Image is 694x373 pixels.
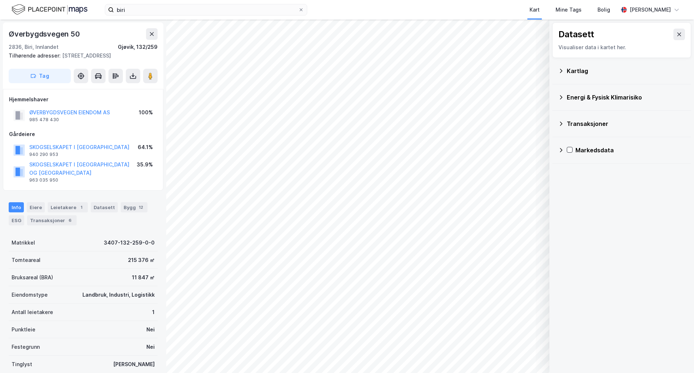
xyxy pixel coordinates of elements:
img: logo.f888ab2527a4732fd821a326f86c7f29.svg [12,3,87,16]
div: Gjøvik, 132/259 [118,43,158,51]
div: ESG [9,215,24,225]
div: Kartlag [567,67,685,75]
div: Eiere [27,202,45,212]
div: Nei [146,343,155,351]
div: 3407-132-259-0-0 [104,238,155,247]
div: Landbruk, Industri, Logistikk [82,291,155,299]
div: Datasett [558,29,594,40]
div: [PERSON_NAME] [630,5,671,14]
span: Tilhørende adresser: [9,52,62,59]
div: Leietakere [48,202,88,212]
div: Tomteareal [12,256,40,264]
div: Kart [530,5,540,14]
iframe: Chat Widget [658,338,694,373]
div: 35.9% [137,160,153,169]
button: Tag [9,69,71,83]
div: Hjemmelshaver [9,95,157,104]
div: 1 [78,204,85,211]
div: Energi & Fysisk Klimarisiko [567,93,685,102]
div: Nei [146,325,155,334]
div: 985 478 430 [29,117,59,123]
div: Bolig [597,5,610,14]
div: Kontrollprogram for chat [658,338,694,373]
div: Transaksjoner [567,119,685,128]
div: Bruksareal (BRA) [12,273,53,282]
div: Mine Tags [556,5,582,14]
div: Øverbygdsvegen 50 [9,28,81,40]
div: [PERSON_NAME] [113,360,155,369]
div: 100% [139,108,153,117]
div: Gårdeiere [9,130,157,139]
div: Punktleie [12,325,35,334]
div: 64.1% [138,143,153,152]
div: [STREET_ADDRESS] [9,51,152,60]
div: 11 847 ㎡ [132,273,155,282]
div: 1 [152,308,155,317]
div: 2836, Biri, Innlandet [9,43,59,51]
div: 215 376 ㎡ [128,256,155,264]
div: Datasett [91,202,118,212]
div: Antall leietakere [12,308,53,317]
div: Bygg [121,202,147,212]
div: 6 [67,217,74,224]
div: Markedsdata [575,146,685,154]
div: Transaksjoner [27,215,77,225]
div: Visualiser data i kartet her. [558,43,685,52]
div: Matrikkel [12,238,35,247]
div: Festegrunn [12,343,40,351]
div: Eiendomstype [12,291,48,299]
div: 940 290 953 [29,152,58,157]
div: Tinglyst [12,360,32,369]
div: 12 [137,204,145,211]
input: Søk på adresse, matrikkel, gårdeiere, leietakere eller personer [114,4,298,15]
div: 963 035 950 [29,177,58,183]
div: Info [9,202,24,212]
